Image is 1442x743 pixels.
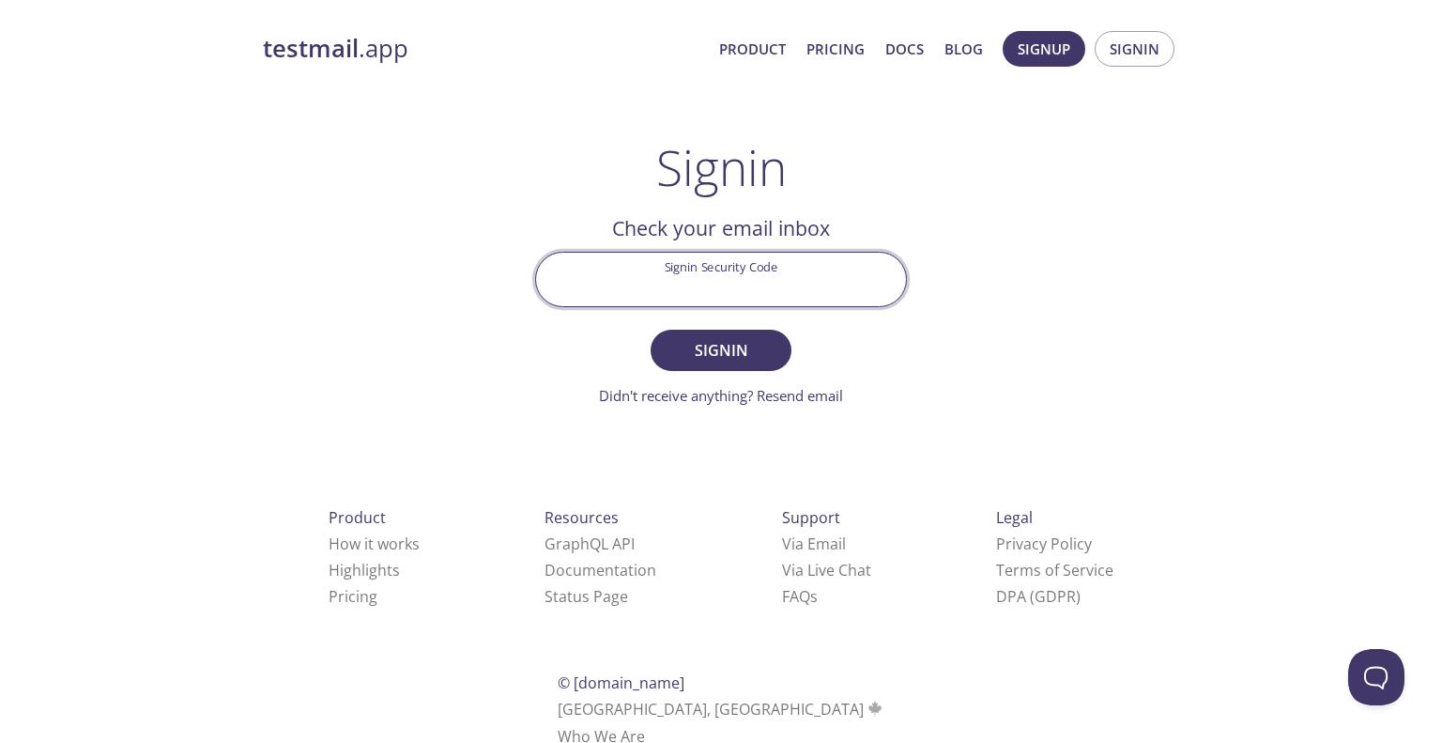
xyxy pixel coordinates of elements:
[545,534,635,554] a: GraphQL API
[1110,37,1159,61] span: Signin
[996,560,1113,580] a: Terms of Service
[719,37,786,61] a: Product
[1003,31,1085,67] button: Signup
[329,534,420,554] a: How it works
[996,507,1033,528] span: Legal
[996,586,1081,607] a: DPA (GDPR)
[806,37,865,61] a: Pricing
[944,37,983,61] a: Blog
[885,37,924,61] a: Docs
[329,507,386,528] span: Product
[782,534,846,554] a: Via Email
[651,330,791,371] button: Signin
[535,212,907,244] h2: Check your email inbox
[782,560,871,580] a: Via Live Chat
[545,560,656,580] a: Documentation
[1095,31,1174,67] button: Signin
[263,33,704,65] a: testmail.app
[558,699,885,720] span: [GEOGRAPHIC_DATA], [GEOGRAPHIC_DATA]
[671,337,771,364] span: Signin
[545,507,619,528] span: Resources
[599,386,843,405] a: Didn't receive anything? Resend email
[329,560,400,580] a: Highlights
[782,507,840,528] span: Support
[1348,649,1404,705] iframe: Help Scout Beacon - Open
[810,586,818,607] span: s
[545,586,628,607] a: Status Page
[1018,37,1070,61] span: Signup
[329,586,377,607] a: Pricing
[558,673,684,693] span: © [DOMAIN_NAME]
[263,32,359,65] strong: testmail
[656,139,787,195] h1: Signin
[782,586,818,607] a: FAQ
[996,534,1092,554] a: Privacy Policy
